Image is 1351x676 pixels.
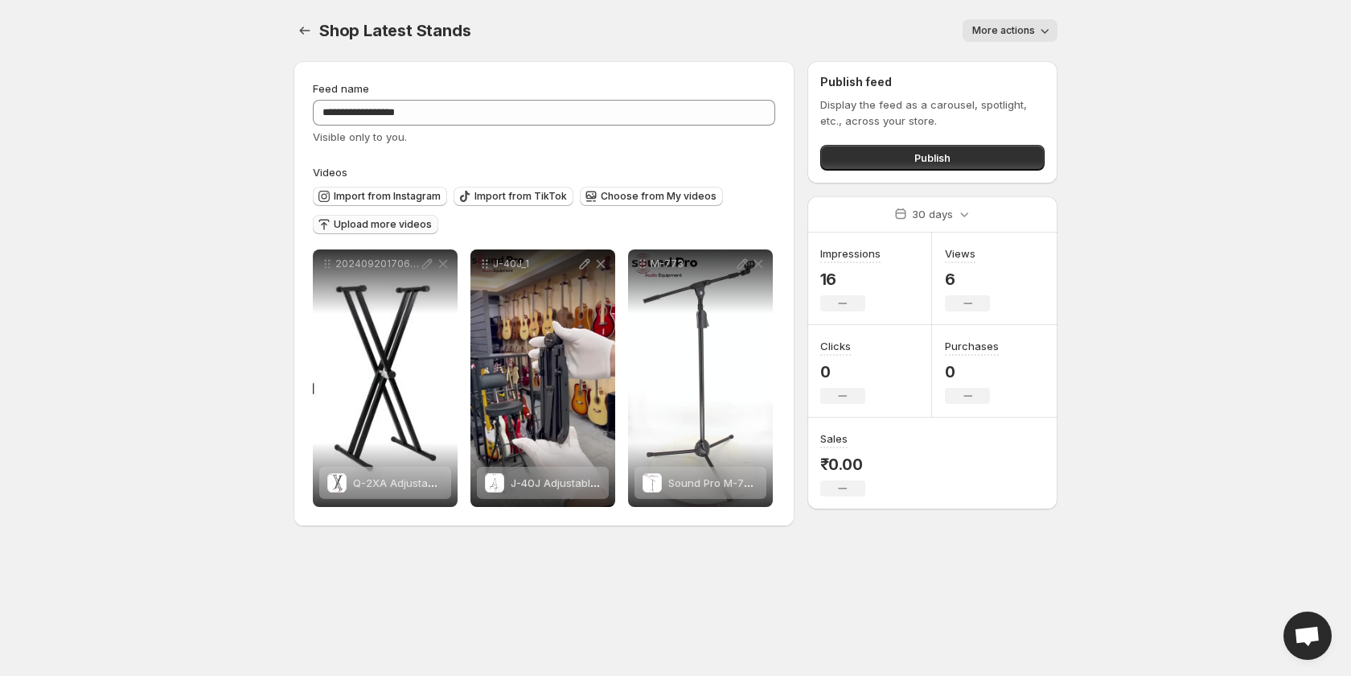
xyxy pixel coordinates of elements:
[313,187,447,206] button: Import from Instagram
[820,145,1045,171] button: Publish
[493,258,577,270] p: J-40J_1
[643,473,662,493] img: Sound Pro M-773 Professional Boom Mic Stand
[945,245,975,262] h3: Views
[454,187,573,206] button: Import from TikTok
[914,150,951,166] span: Publish
[628,249,773,507] div: M-773Sound Pro M-773 Professional Boom Mic StandSound Pro M-773 Professional Boom Mic Stand
[319,21,470,40] span: Shop Latest Stands
[334,218,432,231] span: Upload more videos
[313,215,438,234] button: Upload more videos
[313,130,407,143] span: Visible only to you.
[470,249,615,507] div: J-40J_1J-40J Adjustable Guitar StandJ-40J Adjustable Guitar Stand
[313,82,369,95] span: Feed name
[1283,612,1332,660] div: Open chat
[820,362,865,381] p: 0
[294,19,316,42] button: Settings
[972,24,1035,37] span: More actions
[580,187,723,206] button: Choose from My videos
[353,476,565,489] span: Q-2XA Adjustable X-Style Keyboard Stand
[313,249,458,507] div: 20240920170602278619221-transcodeQ-2XA Adjustable X-Style Keyboard StandQ-2XA Adjustable X-Style ...
[912,206,953,222] p: 30 days
[668,476,907,489] span: Sound Pro M-773 Professional Boom Mic Stand
[820,455,865,474] p: ₹0.00
[945,270,990,289] p: 6
[820,245,881,262] h3: Impressions
[511,476,663,489] span: J-40J Adjustable Guitar Stand
[651,258,734,270] p: M-773
[945,362,999,381] p: 0
[820,97,1045,129] p: Display the feed as a carousel, spotlight, etc., across your store.
[601,190,717,203] span: Choose from My videos
[313,166,347,179] span: Videos
[334,190,441,203] span: Import from Instagram
[335,258,419,270] p: 20240920170602278619221-transcode
[820,431,848,447] h3: Sales
[474,190,567,203] span: Import from TikTok
[945,338,999,354] h3: Purchases
[820,270,881,289] p: 16
[820,74,1045,90] h2: Publish feed
[820,338,851,354] h3: Clicks
[963,19,1057,42] button: More actions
